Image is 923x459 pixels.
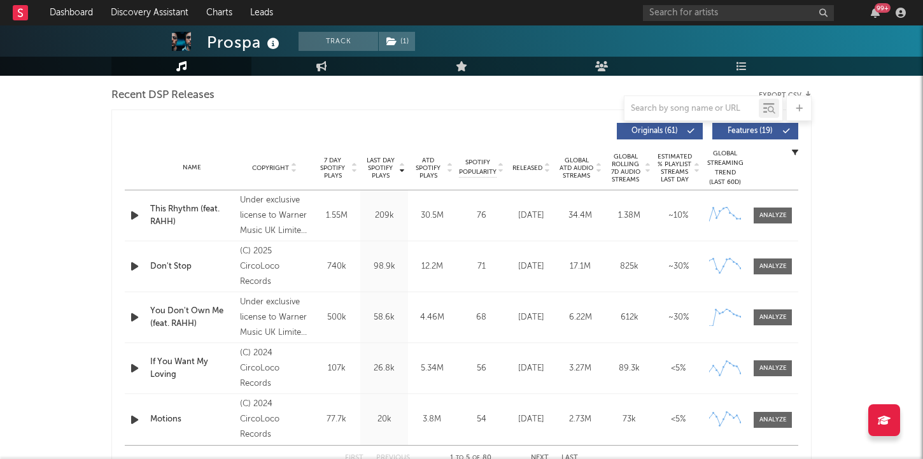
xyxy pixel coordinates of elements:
div: 98.9k [363,260,405,273]
span: Copyright [252,164,289,172]
div: (C) 2024 CircoLoco Records [240,346,309,392]
div: 20k [363,413,405,426]
div: 30.5M [411,209,453,222]
div: <5% [657,413,700,426]
div: [DATE] [510,413,553,426]
span: Global ATD Audio Streams [559,157,594,180]
span: Spotify Popularity [459,158,497,177]
button: Features(19) [712,123,798,139]
div: 2.73M [559,413,602,426]
div: 77.7k [316,413,357,426]
div: [DATE] [510,209,553,222]
div: ~ 10 % [657,209,700,222]
div: (C) 2024 CircoLoco Records [240,397,309,442]
span: Originals ( 61 ) [625,127,684,135]
span: ( 1 ) [378,32,416,51]
div: 107k [316,362,357,375]
div: 34.4M [559,209,602,222]
div: [DATE] [510,311,553,324]
span: Global Rolling 7D Audio Streams [608,153,643,183]
div: 71 [459,260,504,273]
a: This Rhythm (feat. RAHH) [150,203,234,228]
span: Recent DSP Releases [111,88,215,103]
div: 3.8M [411,413,453,426]
div: Global Streaming Trend (Last 60D) [706,149,744,187]
div: 4.46M [411,311,453,324]
div: 68 [459,311,504,324]
div: <5% [657,362,700,375]
div: 1.55M [316,209,357,222]
div: 26.8k [363,362,405,375]
div: (C) 2025 CircoLoco Records [240,244,309,290]
div: 6.22M [559,311,602,324]
button: Track [299,32,378,51]
span: 7 Day Spotify Plays [316,157,349,180]
div: ~ 30 % [657,311,700,324]
div: 3.27M [559,362,602,375]
div: 825k [608,260,651,273]
a: If You Want My Loving [150,356,234,381]
button: 99+ [871,8,880,18]
div: 58.6k [363,311,405,324]
input: Search for artists [643,5,834,21]
div: 99 + [875,3,891,13]
div: Name [150,163,234,173]
div: 73k [608,413,651,426]
div: 740k [316,260,357,273]
div: Under exclusive license to Warner Music UK Limited, an Atlantic Records UK release, © 2024 Circol... [240,193,309,239]
div: 5.34M [411,362,453,375]
div: 500k [316,311,357,324]
div: [DATE] [510,362,553,375]
div: 1.38M [608,209,651,222]
span: ATD Spotify Plays [411,157,445,180]
div: 76 [459,209,504,222]
div: ~ 30 % [657,260,700,273]
span: Features ( 19 ) [721,127,779,135]
div: 17.1M [559,260,602,273]
a: You Don't Own Me (feat. RAHH) [150,305,234,330]
span: Estimated % Playlist Streams Last Day [657,153,692,183]
div: 209k [363,209,405,222]
a: Motions [150,413,234,426]
div: [DATE] [510,260,553,273]
span: Last Day Spotify Plays [363,157,397,180]
div: Prospa [207,32,283,53]
div: 89.3k [608,362,651,375]
span: Released [512,164,542,172]
button: (1) [379,32,415,51]
input: Search by song name or URL [624,104,759,114]
button: Originals(61) [617,123,703,139]
div: 56 [459,362,504,375]
div: 54 [459,413,504,426]
div: Under exclusive license to Warner Music UK Limited, an Atlantic Records UK release, © 2025 Circol... [240,295,309,341]
div: 612k [608,311,651,324]
div: 12.2M [411,260,453,273]
a: Don't Stop [150,260,234,273]
button: Export CSV [759,92,812,99]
